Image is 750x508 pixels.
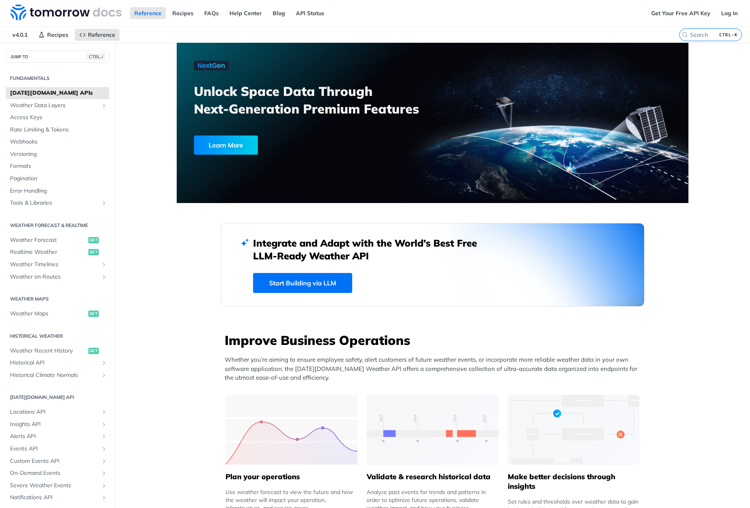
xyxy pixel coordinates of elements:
button: Show subpages for Custom Events API [101,458,107,464]
a: Rate Limiting & Tokens [6,124,109,136]
a: Pagination [6,173,109,185]
button: Show subpages for Weather Timelines [101,261,107,268]
a: On-Demand EventsShow subpages for On-Demand Events [6,467,109,479]
span: Weather Maps [10,310,86,318]
span: CTRL-/ [87,54,105,60]
span: Error Handling [10,187,107,195]
a: Insights APIShow subpages for Insights API [6,418,109,430]
span: Events API [10,445,99,453]
a: Custom Events APIShow subpages for Custom Events API [6,455,109,467]
span: Formats [10,162,107,170]
button: Show subpages for Alerts API [101,433,107,440]
span: Realtime Weather [10,248,86,256]
span: Weather Forecast [10,236,86,244]
button: Show subpages for Historical API [101,360,107,366]
a: Locations APIShow subpages for Locations API [6,406,109,418]
span: Insights API [10,420,99,428]
a: Weather on RoutesShow subpages for Weather on Routes [6,271,109,283]
h2: Integrate and Adapt with the World’s Best Free LLM-Ready Weather API [253,237,489,262]
svg: Search [682,32,688,38]
span: Weather Timelines [10,261,99,269]
a: Weather Data LayersShow subpages for Weather Data Layers [6,100,109,112]
a: Access Keys [6,112,109,124]
span: Webhooks [10,138,107,146]
h5: Validate & research historical data [367,472,499,482]
button: Show subpages for Notifications API [101,494,107,501]
a: Tools & LibrariesShow subpages for Tools & Libraries [6,197,109,209]
a: Reference [75,29,120,41]
span: [DATE][DOMAIN_NAME] APIs [10,89,107,97]
a: Events APIShow subpages for Events API [6,443,109,455]
a: [DATE][DOMAIN_NAME] APIs [6,87,109,99]
h2: Weather Maps [6,295,109,303]
a: Historical Climate NormalsShow subpages for Historical Climate Normals [6,369,109,381]
span: Recipes [47,31,68,38]
a: Webhooks [6,136,109,148]
button: Show subpages for Locations API [101,409,107,415]
span: Reference [88,31,115,38]
a: Start Building via LLM [253,273,352,293]
div: Learn More [194,135,258,155]
span: get [88,249,99,255]
a: Versioning [6,148,109,160]
a: Weather Forecastget [6,234,109,246]
a: Log In [717,7,742,19]
a: Severe Weather EventsShow subpages for Severe Weather Events [6,480,109,492]
a: Alerts APIShow subpages for Alerts API [6,430,109,442]
span: get [88,237,99,243]
span: Rate Limiting & Tokens [10,126,107,134]
kbd: CTRL-K [717,31,740,39]
img: a22d113-group-496-32x.svg [508,395,640,465]
button: Show subpages for Tools & Libraries [101,200,107,206]
a: Blog [268,7,289,19]
span: Severe Weather Events [10,482,99,490]
button: Show subpages for On-Demand Events [101,470,107,476]
span: Versioning [10,150,107,158]
img: Tomorrow.io Weather API Docs [10,4,122,20]
a: FAQs [200,7,223,19]
button: Show subpages for Historical Climate Normals [101,372,107,379]
a: Recipes [168,7,198,19]
a: Realtime Weatherget [6,246,109,258]
img: 39565e8-group-4962x.svg [225,395,357,465]
img: NextGen [194,61,229,70]
h5: Plan your operations [225,472,357,482]
img: 13d7ca0-group-496-2.svg [367,395,499,465]
a: Weather Mapsget [6,308,109,320]
h2: Weather Forecast & realtime [6,222,109,229]
button: Show subpages for Severe Weather Events [101,482,107,489]
span: Access Keys [10,114,107,122]
span: Historical Climate Normals [10,371,99,379]
button: Show subpages for Events API [101,446,107,452]
span: Tools & Libraries [10,199,99,207]
span: Notifications API [10,494,99,502]
h2: [DATE][DOMAIN_NAME] API [6,394,109,401]
a: Historical APIShow subpages for Historical API [6,357,109,369]
h3: Unlock Space Data Through Next-Generation Premium Features [194,82,441,118]
a: Recipes [34,29,73,41]
button: Show subpages for Weather on Routes [101,274,107,280]
span: Weather Data Layers [10,102,99,110]
a: Error Handling [6,185,109,197]
span: get [88,348,99,354]
button: JUMP TOCTRL-/ [6,51,109,63]
h2: Fundamentals [6,75,109,82]
span: Alerts API [10,432,99,440]
a: Formats [6,160,109,172]
a: Learn More [194,135,392,155]
span: Pagination [10,175,107,183]
span: Weather on Routes [10,273,99,281]
a: Weather TimelinesShow subpages for Weather Timelines [6,259,109,271]
span: v4.0.1 [8,29,32,41]
p: Whether you’re aiming to ensure employee safety, alert customers of future weather events, or inc... [225,355,644,382]
h5: Make better decisions through insights [508,472,640,491]
button: Show subpages for Weather Data Layers [101,102,107,109]
span: On-Demand Events [10,469,99,477]
a: Reference [130,7,166,19]
a: Notifications APIShow subpages for Notifications API [6,492,109,504]
a: Get Your Free API Key [647,7,715,19]
span: get [88,311,99,317]
span: Custom Events API [10,457,99,465]
a: Help Center [225,7,266,19]
span: Locations API [10,408,99,416]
